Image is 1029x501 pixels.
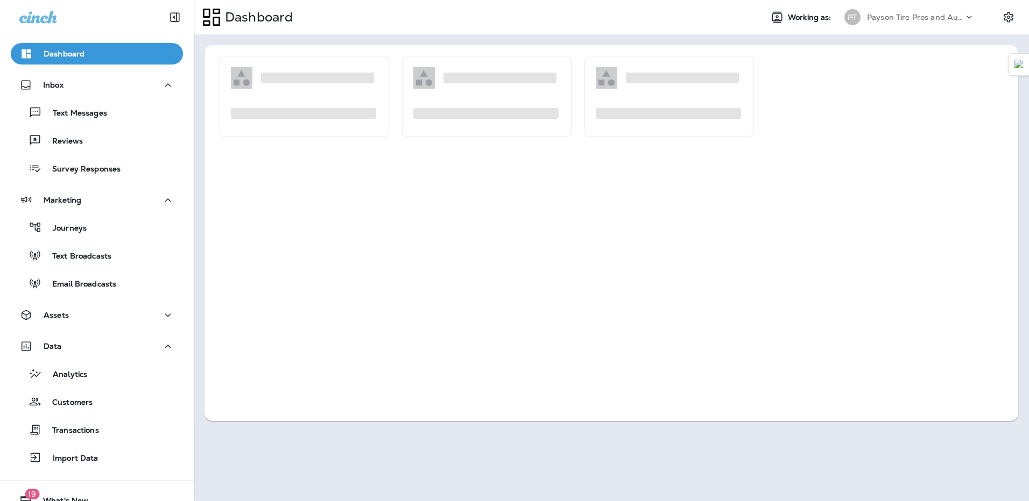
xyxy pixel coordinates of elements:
[11,418,183,441] button: Transactions
[11,43,183,65] button: Dashboard
[41,252,111,262] p: Text Broadcasts
[44,196,81,204] p: Marketing
[25,489,39,499] span: 19
[41,137,83,147] p: Reviews
[221,9,293,25] p: Dashboard
[788,13,834,22] span: Working as:
[42,109,107,119] p: Text Messages
[999,8,1018,27] button: Settings
[44,311,69,319] p: Assets
[11,446,183,469] button: Import Data
[44,49,84,58] p: Dashboard
[11,74,183,96] button: Inbox
[844,9,861,25] div: PT
[42,224,87,234] p: Journeys
[11,189,183,211] button: Marketing
[1014,60,1024,69] img: Detect Auto
[41,280,116,290] p: Email Broadcasts
[11,244,183,267] button: Text Broadcasts
[42,370,87,380] p: Analytics
[867,13,964,22] p: Payson Tire Pros and Automotive
[42,454,98,464] p: Import Data
[11,129,183,152] button: Reviews
[11,272,183,295] button: Email Broadcasts
[11,304,183,326] button: Assets
[11,157,183,180] button: Survey Responses
[41,426,99,436] p: Transactions
[160,6,190,28] button: Collapse Sidebar
[43,81,64,89] p: Inbox
[44,342,62,350] p: Data
[41,398,93,408] p: Customers
[11,362,183,385] button: Analytics
[11,335,183,357] button: Data
[11,390,183,413] button: Customers
[11,216,183,239] button: Journeys
[41,164,121,175] p: Survey Responses
[11,101,183,124] button: Text Messages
